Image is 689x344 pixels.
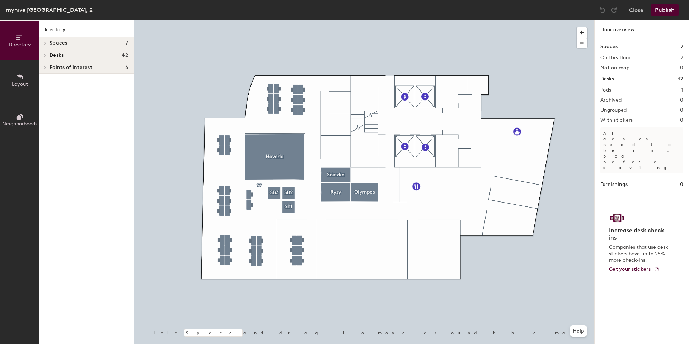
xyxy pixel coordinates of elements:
p: All desks need to be in a pod before saving [600,127,683,173]
span: Points of interest [50,65,92,70]
h2: Not on map [600,65,629,71]
h1: Directory [39,26,134,37]
span: Spaces [50,40,67,46]
span: Desks [50,52,64,58]
h2: With stickers [600,117,633,123]
h2: 0 [680,97,683,103]
h2: On this floor [600,55,631,61]
h1: Furnishings [600,181,628,189]
img: Sticker logo [609,212,625,224]
h1: 0 [680,181,683,189]
h2: 0 [680,117,683,123]
button: Publish [651,4,679,16]
h2: Pods [600,87,611,93]
h2: Ungrouped [600,107,627,113]
button: Close [629,4,643,16]
p: Companies that use desk stickers have up to 25% more check-ins. [609,244,670,264]
h1: Desks [600,75,614,83]
a: Get your stickers [609,266,660,273]
h1: Spaces [600,43,618,51]
h2: 0 [680,65,683,71]
span: 42 [122,52,128,58]
h4: Increase desk check-ins [609,227,670,241]
span: Layout [12,81,28,87]
h2: Archived [600,97,622,103]
span: Neighborhoods [2,121,37,127]
img: Redo [610,6,618,14]
span: 7 [126,40,128,46]
h1: 42 [677,75,683,83]
img: Undo [599,6,606,14]
h1: 7 [681,43,683,51]
span: Directory [9,42,31,48]
h2: 1 [681,87,683,93]
h2: 0 [680,107,683,113]
span: Get your stickers [609,266,651,272]
span: 6 [125,65,128,70]
h2: 7 [681,55,683,61]
h1: Floor overview [595,20,689,37]
div: myhive [GEOGRAPHIC_DATA], 2 [6,5,93,14]
button: Help [570,325,587,337]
